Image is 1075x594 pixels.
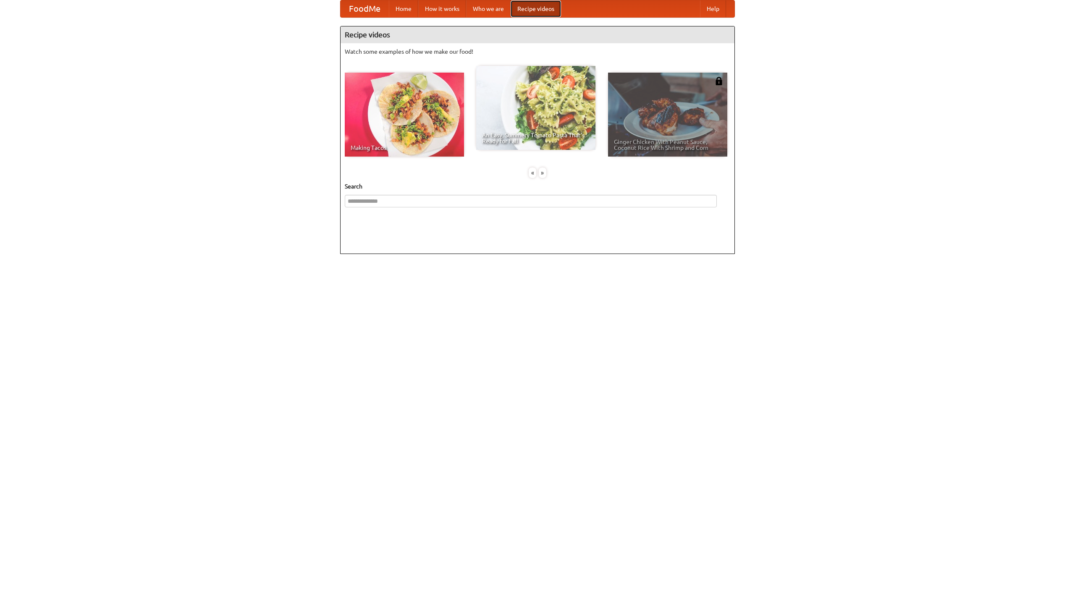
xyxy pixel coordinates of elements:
a: Home [389,0,418,17]
a: Recipe videos [511,0,561,17]
a: Who we are [466,0,511,17]
a: How it works [418,0,466,17]
span: Making Tacos [351,145,458,151]
a: FoodMe [341,0,389,17]
a: Help [700,0,726,17]
div: » [539,167,546,178]
a: An Easy, Summery Tomato Pasta That's Ready for Fall [476,66,595,150]
a: Making Tacos [345,73,464,157]
h5: Search [345,182,730,191]
h4: Recipe videos [341,26,734,43]
span: An Easy, Summery Tomato Pasta That's Ready for Fall [482,132,590,144]
p: Watch some examples of how we make our food! [345,47,730,56]
img: 483408.png [715,77,723,85]
div: « [529,167,536,178]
